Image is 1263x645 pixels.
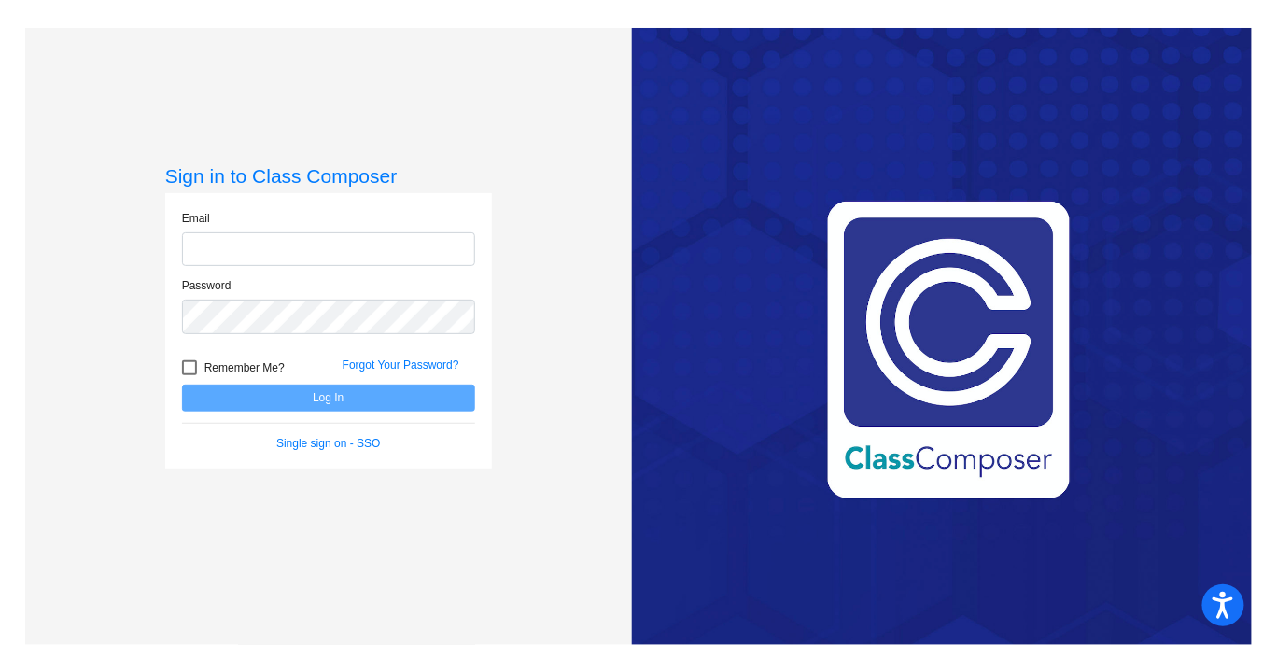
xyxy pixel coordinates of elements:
[182,385,475,412] button: Log In
[343,358,459,372] a: Forgot Your Password?
[204,357,285,379] span: Remember Me?
[276,437,380,450] a: Single sign on - SSO
[182,210,210,227] label: Email
[182,277,232,294] label: Password
[165,164,492,188] h3: Sign in to Class Composer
